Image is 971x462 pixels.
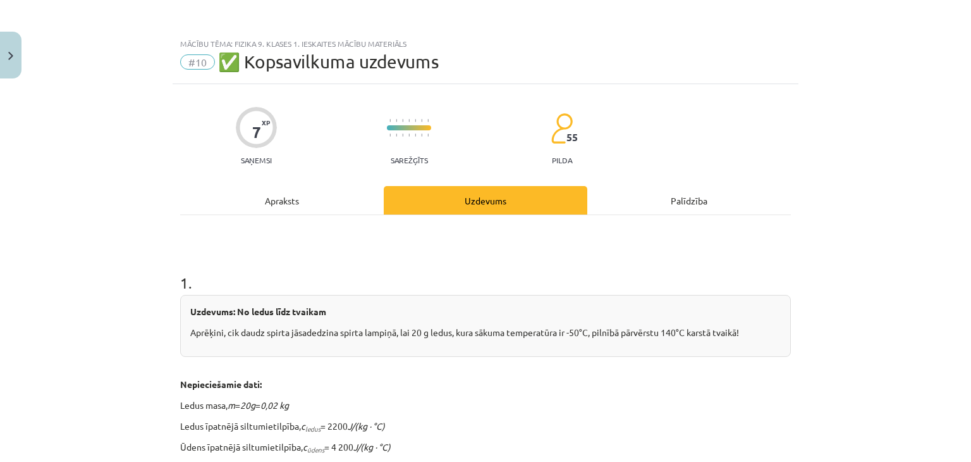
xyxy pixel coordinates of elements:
[8,52,13,60] img: icon-close-lesson-0947bae3869378f0d4975bcd49f059093ad1ed9edebbc8119c70593378902aed.svg
[415,134,416,137] img: icon-short-line-57e1e144782c952c97e751825c79c345078a6d821885a25fce030b3d8c18986b.svg
[190,306,326,317] strong: Uzdevums: No ledus līdz tvaikam
[218,51,439,72] span: ✅ Kopsavilkuma uzdevums
[180,186,384,215] div: Apraksts
[408,134,410,137] img: icon-short-line-57e1e144782c952c97e751825c79c345078a6d821885a25fce030b3d8c18986b.svg
[415,119,416,122] img: icon-short-line-57e1e144782c952c97e751825c79c345078a6d821885a25fce030b3d8c18986b.svg
[240,399,255,411] em: 20g
[427,134,429,137] img: icon-short-line-57e1e144782c952c97e751825c79c345078a6d821885a25fce030b3d8c18986b.svg
[260,399,289,411] em: 0,02 kg
[353,441,391,453] em: J/(kg · °C)
[402,119,403,122] img: icon-short-line-57e1e144782c952c97e751825c79c345078a6d821885a25fce030b3d8c18986b.svg
[421,119,422,122] img: icon-short-line-57e1e144782c952c97e751825c79c345078a6d821885a25fce030b3d8c18986b.svg
[305,424,321,434] sub: ledus
[552,156,572,165] p: pilda
[262,119,270,126] span: XP
[180,54,215,70] span: #10
[180,252,791,291] h1: 1 .
[180,420,791,433] p: Ledus īpatnējā siltumietilpība, = 2200
[180,399,791,412] p: Ledus masa, = =
[389,119,391,122] img: icon-short-line-57e1e144782c952c97e751825c79c345078a6d821885a25fce030b3d8c18986b.svg
[408,119,410,122] img: icon-short-line-57e1e144782c952c97e751825c79c345078a6d821885a25fce030b3d8c18986b.svg
[384,186,587,215] div: Uzdevums
[180,378,262,390] strong: Nepieciešamie dati:
[587,186,791,215] div: Palīdzība
[389,134,391,137] img: icon-short-line-57e1e144782c952c97e751825c79c345078a6d821885a25fce030b3d8c18986b.svg
[303,441,324,453] em: c
[252,123,261,141] div: 7
[396,119,397,122] img: icon-short-line-57e1e144782c952c97e751825c79c345078a6d821885a25fce030b3d8c18986b.svg
[421,134,422,137] img: icon-short-line-57e1e144782c952c97e751825c79c345078a6d821885a25fce030b3d8c18986b.svg
[348,420,385,432] em: J/(kg · °C)
[236,156,277,165] p: Saņemsi
[396,134,397,137] img: icon-short-line-57e1e144782c952c97e751825c79c345078a6d821885a25fce030b3d8c18986b.svg
[427,119,429,122] img: icon-short-line-57e1e144782c952c97e751825c79c345078a6d821885a25fce030b3d8c18986b.svg
[307,445,324,454] sub: ūdens
[190,326,781,339] p: Aprēķini, cik daudz spirta jāsadedzina spirta lampiņā, lai 20 g ledus, kura sākuma temperatūra ir...
[551,113,573,144] img: students-c634bb4e5e11cddfef0936a35e636f08e4e9abd3cc4e673bd6f9a4125e45ecb1.svg
[180,440,791,454] p: Ūdens īpatnējā siltumietilpība, = 4 200
[566,132,578,143] span: 55
[402,134,403,137] img: icon-short-line-57e1e144782c952c97e751825c79c345078a6d821885a25fce030b3d8c18986b.svg
[228,399,235,411] em: m
[301,420,321,432] em: c ​
[180,39,791,48] div: Mācību tēma: Fizika 9. klases 1. ieskaites mācību materiāls
[391,156,428,165] p: Sarežģīts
